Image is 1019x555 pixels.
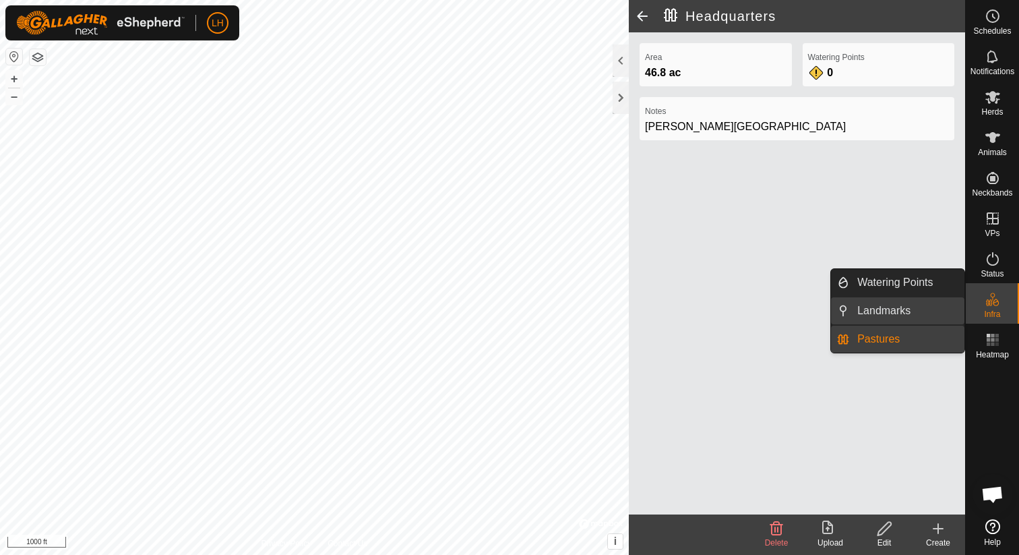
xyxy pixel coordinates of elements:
span: i [614,535,617,547]
span: 0 [827,67,833,78]
span: LH [212,16,224,30]
li: Landmarks [831,297,964,324]
label: Area [645,51,786,63]
li: Watering Points [831,269,964,296]
a: Help [966,514,1019,552]
span: Status [981,270,1003,278]
span: Delete [765,538,789,548]
a: Contact Us [328,537,367,550]
label: Notes [645,105,949,117]
div: Upload [803,537,857,549]
span: Infra [984,310,1000,318]
a: Landmarks [849,297,964,324]
span: Neckbands [972,189,1012,197]
span: Schedules [973,27,1011,35]
a: Privacy Policy [261,537,311,550]
div: [PERSON_NAME][GEOGRAPHIC_DATA] [645,119,949,135]
span: Help [984,538,1001,546]
img: Gallagher Logo [16,11,185,35]
span: VPs [985,229,999,237]
span: Herds [981,108,1003,116]
span: Heatmap [976,351,1009,359]
div: Edit [857,537,911,549]
span: Notifications [970,67,1014,76]
label: Watering Points [808,51,949,63]
div: Open chat [972,474,1013,515]
button: Reset Map [6,49,22,65]
a: Pastures [849,326,964,353]
span: Landmarks [857,303,910,319]
a: Watering Points [849,269,964,296]
button: Map Layers [30,49,46,65]
div: Create [911,537,965,549]
span: Pastures [857,331,900,347]
button: – [6,88,22,105]
button: + [6,71,22,87]
span: 46.8 ac [645,67,681,78]
h2: Headquarters [664,8,965,24]
li: Pastures [831,326,964,353]
span: Watering Points [857,274,933,291]
button: i [608,534,623,549]
span: Animals [978,148,1007,156]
